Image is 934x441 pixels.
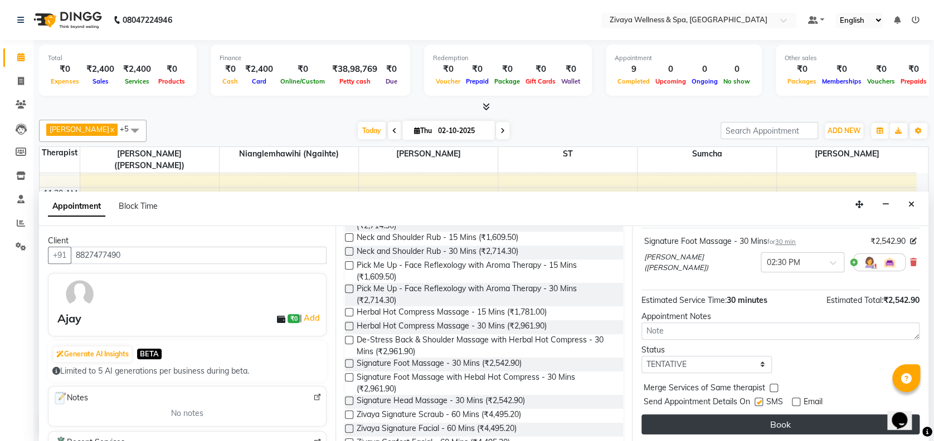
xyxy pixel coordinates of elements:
[863,256,876,269] img: Hairdresser.png
[120,124,137,133] span: +5
[558,77,583,85] span: Wallet
[357,306,547,320] span: Herbal Hot Compress Massage - 15 Mins (₹1,781.00)
[898,63,930,76] div: ₹0
[53,346,132,362] button: Generate AI Insights
[241,63,278,76] div: ₹2,400
[819,63,864,76] div: ₹0
[48,53,188,63] div: Total
[357,334,614,357] span: De-Stress Back & Shoulder Massage with Herbal Hot Compress - 30 Mins (₹2,961.90)
[82,63,119,76] div: ₹2,400
[382,63,401,76] div: ₹0
[328,63,382,76] div: ₹38,98,769
[644,236,796,247] div: Signature Foot Massage - 30 Mins
[119,63,155,76] div: ₹2,400
[644,382,765,396] span: Merge Services of Same therapist
[278,63,328,76] div: ₹0
[50,125,109,134] span: [PERSON_NAME]
[357,232,518,246] span: Neck and Shoulder Rub - 15 Mins (₹1,609.50)
[90,77,111,85] span: Sales
[288,314,299,323] span: ₹0
[644,252,756,273] span: [PERSON_NAME] ([PERSON_NAME])
[171,408,203,419] span: No notes
[357,283,614,306] span: Pick Me Up - Face Reflexology with Aroma Therapy - 30 Mins (₹2,714.30)
[641,344,772,356] div: Status
[53,391,88,405] span: Notes
[64,278,96,310] img: avatar
[523,63,558,76] div: ₹0
[883,295,920,305] span: ₹2,542.90
[52,365,322,377] div: Limited to 5 AI generations per business during beta.
[721,122,818,139] input: Search Appointment
[302,311,322,325] a: Add
[641,311,920,322] div: Appointment Notes
[887,396,923,430] iframe: chat widget
[463,77,492,85] span: Prepaid
[766,396,783,410] span: SMS
[689,77,721,85] span: Ongoing
[48,197,105,217] span: Appointment
[898,77,930,85] span: Prepaids
[523,77,558,85] span: Gift Cards
[155,63,188,76] div: ₹0
[383,77,400,85] span: Due
[357,246,518,259] span: Neck and Shoulder Rub - 30 Mins (₹2,714.30)
[777,147,916,161] span: [PERSON_NAME]
[155,77,188,85] span: Products
[864,77,898,85] span: Vouchers
[48,235,327,247] div: Client
[337,77,373,85] span: Petty cash
[825,123,863,139] button: ADD NEW
[48,63,82,76] div: ₹0
[492,63,523,76] div: ₹0
[357,423,517,437] span: Zivaya Signature Facial - 60 Mins (₹4,495.20)
[220,53,401,63] div: Finance
[48,247,71,264] button: +91
[721,77,753,85] span: No show
[40,147,80,159] div: Therapist
[359,147,498,161] span: [PERSON_NAME]
[109,125,114,134] a: x
[653,77,689,85] span: Upcoming
[644,396,750,410] span: Send Appointment Details On
[71,247,327,264] input: Search by Name/Mobile/Email/Code
[910,238,917,244] i: Edit price
[638,147,776,161] span: Sumcha
[492,77,523,85] span: Package
[883,256,896,269] img: Interior.png
[28,4,105,36] img: logo
[357,357,522,371] span: Signature Foot Massage - 30 Mins (₹2,542.90)
[721,63,753,76] div: 0
[653,63,689,76] div: 0
[785,77,819,85] span: Packages
[435,122,490,139] input: 2025-10-02
[358,122,386,139] span: Today
[357,320,547,334] span: Herbal Hot Compress Massage - 30 Mins (₹2,961.90)
[357,409,521,423] span: Zivaya Signature Scraub - 60 Mins (₹4,495.20)
[615,63,653,76] div: 9
[357,371,614,395] span: Signature Foot Massage with Hebal Hot Compress - 30 Mins (₹2,961.90)
[864,63,898,76] div: ₹0
[433,77,463,85] span: Voucher
[249,77,269,85] span: Card
[137,349,162,359] span: BETA
[357,259,614,283] span: Pick Me Up - Face Reflexology with Aroma Therapy - 15 Mins (₹1,609.50)
[767,238,796,246] small: for
[903,196,920,213] button: Close
[828,126,860,135] span: ADD NEW
[641,295,727,305] span: Estimated Service Time:
[804,396,823,410] span: Email
[870,236,906,247] span: ₹2,542.90
[433,63,463,76] div: ₹0
[785,63,819,76] div: ₹0
[689,63,721,76] div: 0
[122,77,152,85] span: Services
[80,147,219,173] span: [PERSON_NAME] ([PERSON_NAME])
[411,126,435,135] span: Thu
[615,53,753,63] div: Appointment
[775,238,796,246] span: 30 min
[300,311,322,325] span: |
[615,77,653,85] span: Completed
[498,147,637,161] span: ST
[48,77,82,85] span: Expenses
[41,188,80,199] div: 11:30 AM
